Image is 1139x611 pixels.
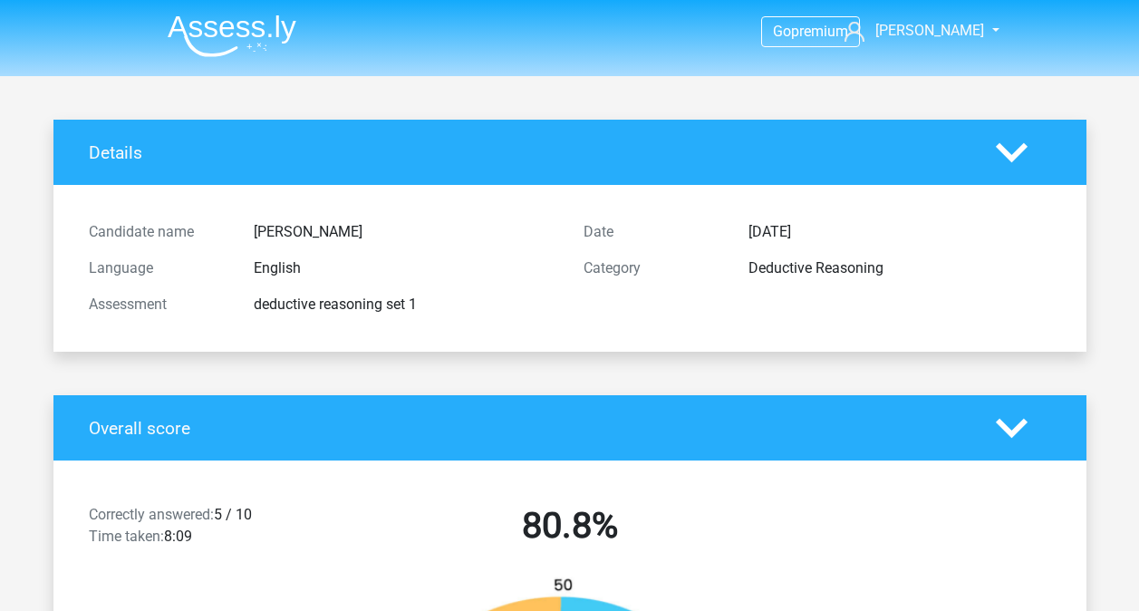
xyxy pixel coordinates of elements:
[837,20,986,42] a: [PERSON_NAME]
[875,22,984,39] span: [PERSON_NAME]
[791,23,848,40] span: premium
[240,221,570,243] div: [PERSON_NAME]
[735,257,1065,279] div: Deductive Reasoning
[570,257,735,279] div: Category
[75,294,240,315] div: Assessment
[240,294,570,315] div: deductive reasoning set 1
[168,15,296,57] img: Assessly
[89,528,164,545] span: Time taken:
[75,504,323,555] div: 5 / 10 8:09
[240,257,570,279] div: English
[735,221,1065,243] div: [DATE]
[570,221,735,243] div: Date
[75,221,240,243] div: Candidate name
[336,504,804,548] h2: 80.8%
[762,19,859,44] a: Gopremium
[89,418,969,439] h4: Overall score
[773,23,791,40] span: Go
[89,142,969,163] h4: Details
[75,257,240,279] div: Language
[89,506,214,523] span: Correctly answered:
